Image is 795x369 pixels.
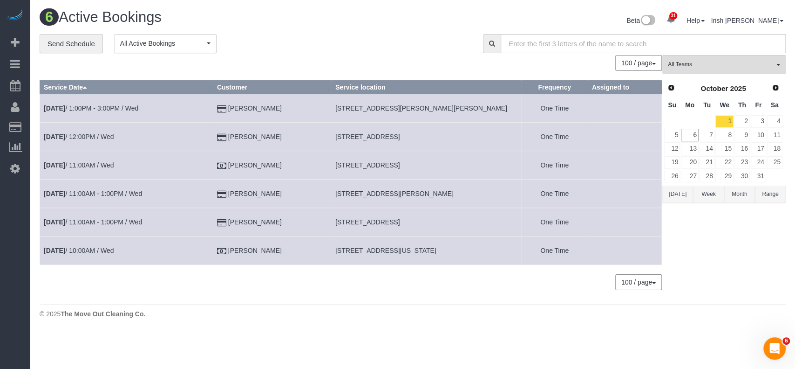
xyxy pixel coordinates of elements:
span: 2025 [730,84,746,92]
span: All Teams [668,61,774,69]
th: Service Date [40,81,213,94]
i: Check Payment [217,248,226,255]
a: 5 [664,129,680,141]
span: [STREET_ADDRESS][PERSON_NAME][PERSON_NAME] [335,104,507,112]
td: Frequency [521,208,588,237]
button: [DATE] [662,186,693,203]
button: Month [724,186,755,203]
a: Help [686,17,705,24]
a: 25 [767,156,782,169]
td: Service location [332,151,521,180]
td: Frequency [521,123,588,151]
a: 4 [767,115,782,128]
a: [PERSON_NAME] [228,133,282,140]
b: [DATE] [44,104,65,112]
span: [STREET_ADDRESS][US_STATE] [335,247,436,254]
img: Automaid Logo [6,9,24,22]
span: Friday [755,101,761,109]
a: 11 [767,129,782,141]
a: 15 [715,142,733,155]
a: [PERSON_NAME] [228,104,282,112]
span: Wednesday [720,101,729,109]
span: October [700,84,728,92]
td: Schedule date [40,180,213,208]
span: Tuesday [703,101,711,109]
td: Schedule date [40,123,213,151]
b: [DATE] [44,247,65,254]
a: [DATE]/ 10:00AM / Wed [44,247,114,254]
a: Beta [626,17,655,24]
span: Thursday [738,101,746,109]
a: 31 [662,9,680,30]
a: 23 [734,156,750,169]
td: Frequency [521,180,588,208]
a: Next [769,82,782,95]
a: Irish [PERSON_NAME] [711,17,783,24]
span: Prev [667,84,675,91]
a: 6 [681,129,698,141]
a: 27 [681,170,698,182]
td: Service location [332,123,521,151]
td: Customer [213,208,331,237]
a: 28 [700,170,715,182]
td: Assigned to [588,237,661,265]
a: 8 [715,129,733,141]
td: Frequency [521,151,588,180]
strong: The Move Out Cleaning Co. [61,310,145,318]
a: 24 [751,156,766,169]
td: Frequency [521,94,588,123]
a: [DATE]/ 1:00PM - 3:00PM / Wed [44,104,138,112]
td: Service location [332,94,521,123]
td: Schedule date [40,208,213,237]
a: 3 [751,115,766,128]
span: 6 [782,337,790,345]
nav: Pagination navigation [616,55,662,71]
a: [DATE]/ 12:00PM / Wed [44,133,114,140]
td: Customer [213,151,331,180]
i: Credit Card Payment [217,134,226,141]
a: [DATE]/ 11:00AM - 1:00PM / Wed [44,190,142,197]
a: 10 [751,129,766,141]
a: 9 [734,129,750,141]
span: 6 [40,8,59,26]
td: Customer [213,94,331,123]
nav: Pagination navigation [616,274,662,290]
button: All Teams [662,55,786,74]
a: 22 [715,156,733,169]
a: 31 [751,170,766,182]
td: Assigned to [588,123,661,151]
a: Prev [665,82,678,95]
td: Assigned to [588,151,661,180]
a: [PERSON_NAME] [228,218,282,226]
td: Service location [332,208,521,237]
a: 16 [734,142,750,155]
a: 14 [700,142,715,155]
span: Monday [685,101,694,109]
a: 20 [681,156,698,169]
td: Schedule date [40,151,213,180]
a: 26 [664,170,680,182]
a: [PERSON_NAME] [228,190,282,197]
i: Credit Card Payment [217,220,226,226]
td: Service location [332,237,521,265]
td: Assigned to [588,94,661,123]
b: [DATE] [44,133,65,140]
th: Service location [332,81,521,94]
a: 19 [664,156,680,169]
span: Saturday [771,101,779,109]
td: Schedule date [40,237,213,265]
button: All Active Bookings [114,34,217,53]
a: [PERSON_NAME] [228,247,282,254]
button: Range [755,186,786,203]
a: [DATE]/ 11:00AM / Wed [44,161,114,169]
span: [STREET_ADDRESS][PERSON_NAME] [335,190,454,197]
i: Check Payment [217,163,226,169]
td: Customer [213,237,331,265]
span: 31 [669,12,677,20]
a: Send Schedule [40,34,103,54]
img: New interface [640,15,655,27]
th: Frequency [521,81,588,94]
a: 29 [715,170,733,182]
ol: All Teams [662,55,786,70]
